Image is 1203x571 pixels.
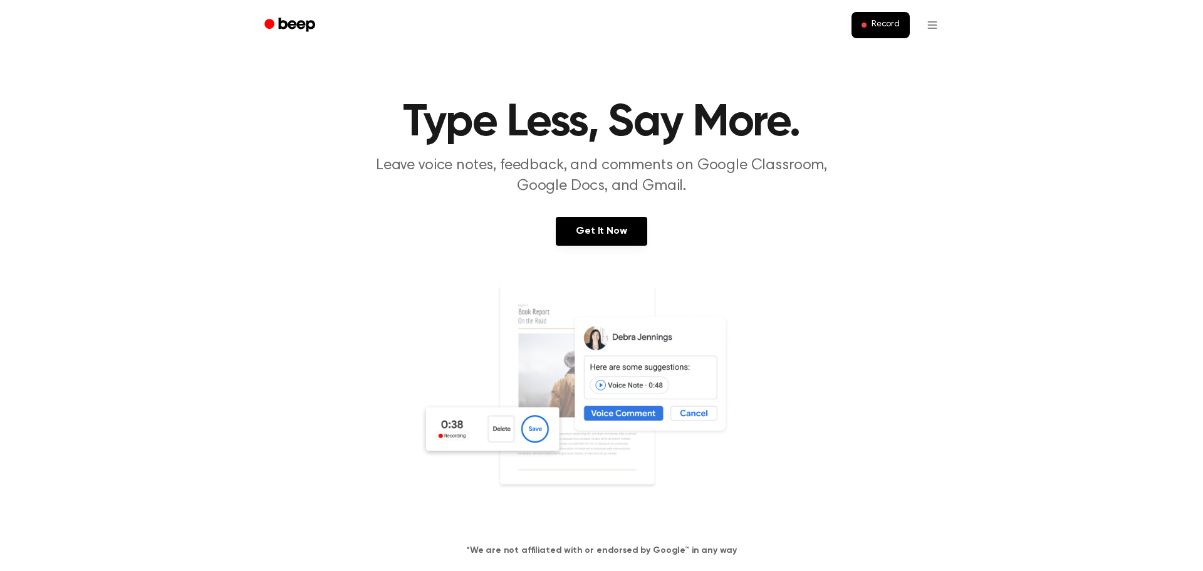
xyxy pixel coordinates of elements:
a: Beep [256,13,326,38]
button: Open menu [917,10,947,40]
h4: *We are not affiliated with or endorsed by Google™ in any way [15,544,1188,557]
span: Record [872,19,900,31]
a: Get It Now [556,217,647,246]
p: Leave voice notes, feedback, and comments on Google Classroom, Google Docs, and Gmail. [361,155,842,197]
img: Voice Comments on Docs and Recording Widget [420,283,783,524]
button: Record [851,12,910,38]
h1: Type Less, Say More. [281,100,922,145]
